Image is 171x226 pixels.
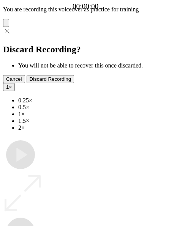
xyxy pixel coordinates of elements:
h2: Discard Recording? [3,44,168,55]
li: 2× [18,124,168,131]
button: Discard Recording [27,75,74,83]
a: 00:00:00 [73,2,98,11]
li: You will not be able to recover this once discarded. [18,62,168,69]
li: 1× [18,111,168,118]
span: 1 [6,84,9,90]
li: 0.25× [18,97,168,104]
li: 0.5× [18,104,168,111]
button: 1× [3,83,15,91]
button: Cancel [3,75,25,83]
p: You are recording this voiceover as practice for training [3,6,168,13]
li: 1.5× [18,118,168,124]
